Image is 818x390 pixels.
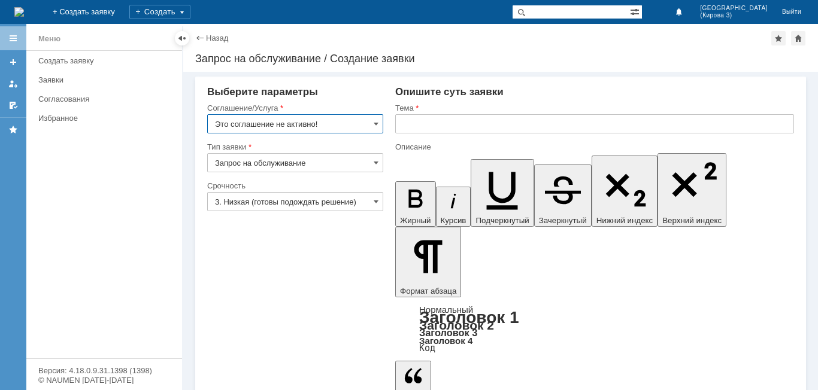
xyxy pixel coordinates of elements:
[395,143,792,151] div: Описание
[630,5,642,17] span: Расширенный поиск
[195,53,806,65] div: Запрос на обслуживание / Создание заявки
[592,156,658,227] button: Нижний индекс
[475,216,529,225] span: Подчеркнутый
[38,367,170,374] div: Версия: 4.18.0.9.31.1398 (1398)
[436,187,471,227] button: Курсив
[38,376,170,384] div: © NAUMEN [DATE]-[DATE]
[38,75,175,84] div: Заявки
[38,114,162,123] div: Избранное
[129,5,190,19] div: Создать
[14,7,24,17] a: Перейти на домашнюю страницу
[4,96,23,115] a: Мои согласования
[206,33,228,42] a: Назад
[395,86,504,97] span: Опишите суть заявки
[207,104,381,112] div: Соглашение/Услуга
[395,306,794,352] div: Формат абзаца
[4,74,23,93] a: Мои заявки
[700,5,768,12] span: [GEOGRAPHIC_DATA]
[395,181,436,227] button: Жирный
[596,216,653,225] span: Нижний индекс
[4,53,23,72] a: Создать заявку
[34,51,180,70] a: Создать заявку
[400,216,431,225] span: Жирный
[539,216,587,225] span: Зачеркнутый
[471,159,534,227] button: Подчеркнутый
[419,343,435,354] a: Код
[38,56,175,65] div: Создать заявку
[771,31,786,45] div: Добавить в избранное
[175,31,189,45] div: Скрыть меню
[441,216,466,225] span: Курсив
[14,7,24,17] img: logo
[419,336,472,346] a: Заголовок 4
[207,182,381,190] div: Срочность
[658,153,726,227] button: Верхний индекс
[400,287,456,295] span: Формат абзаца
[34,90,180,108] a: Согласования
[700,12,768,19] span: (Кирова 3)
[419,318,494,332] a: Заголовок 2
[534,164,592,227] button: Зачеркнутый
[419,304,473,315] a: Нормальный
[38,32,60,46] div: Меню
[34,71,180,89] a: Заявки
[207,86,318,97] span: Выберите параметры
[395,104,792,112] div: Тема
[419,327,477,338] a: Заголовок 3
[207,143,381,151] div: Тип заявки
[419,308,519,327] a: Заголовок 1
[791,31,805,45] div: Сделать домашней страницей
[395,227,461,297] button: Формат абзаца
[662,216,722,225] span: Верхний индекс
[38,95,175,103] div: Согласования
